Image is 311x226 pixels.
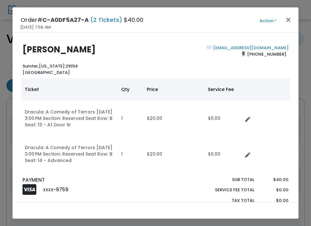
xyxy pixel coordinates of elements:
p: $0.00 [261,197,288,204]
b: [US_STATE] 29154 [GEOGRAPHIC_DATA] [22,63,78,76]
td: 1 [117,101,143,136]
td: $20.00 [143,101,204,136]
th: Qty [117,78,143,101]
b: [PERSON_NAME] [22,44,96,55]
th: Service Fee [204,78,243,101]
td: $20.00 [143,136,204,172]
p: $40.00 [261,176,288,183]
div: Data table [21,78,290,172]
button: Action [249,17,287,24]
span: C-A0DF5A27-A [42,16,89,24]
p: Tax Total [193,197,254,204]
span: XXXX [43,187,53,193]
td: 1 [117,136,143,172]
span: Sumter, [22,63,39,69]
p: Sub total [193,176,254,183]
button: Close [284,15,293,24]
th: Ticket [21,78,117,101]
span: [DATE] 7:58 AM [21,24,51,31]
p: $0.00 [261,187,288,193]
h4: Order# $40.00 [21,15,143,24]
th: Price [143,78,204,101]
span: (2 Tickets) [89,16,124,24]
td: Dracula: A Comedy of Terrors [DATE] 3:00 PM Section: Reserved Seat Row: B Seat: 13 - At Door Sr [21,101,117,136]
td: Dracula: A Comedy of Terrors [DATE] 3:00 PM Section: Reserved Seat Row: B Seat: 14 - Advanced [21,136,117,172]
span: [PHONE_NUMBER] [245,49,289,59]
a: [EMAIL_ADDRESS][DOMAIN_NAME] [212,45,289,51]
td: $0.00 [204,101,243,136]
p: Service Fee Total [193,187,254,193]
p: PAYMENT [22,176,152,184]
span: -9759 [53,186,68,193]
td: $0.00 [204,136,243,172]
